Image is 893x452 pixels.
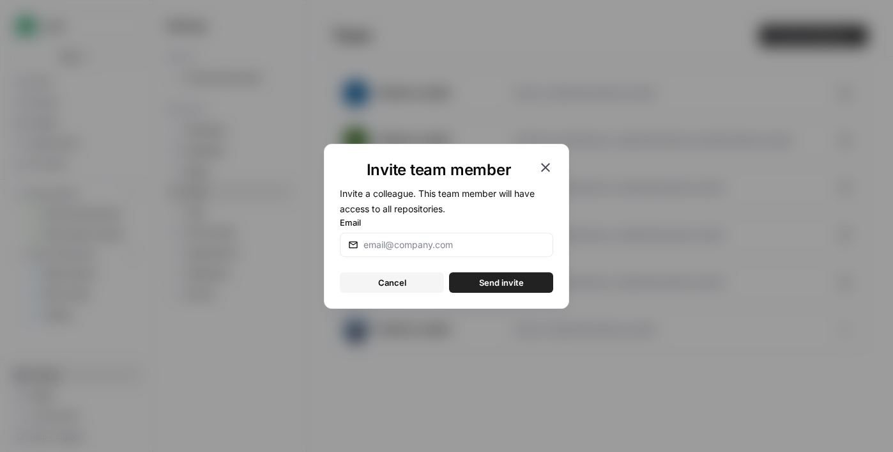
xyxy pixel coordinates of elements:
label: Email [340,216,553,229]
button: Send invite [449,272,553,293]
span: Cancel [378,276,406,289]
span: Invite a colleague. This team member will have access to all repositories. [340,188,535,214]
span: Send invite [479,276,524,289]
input: email@company.com [363,238,545,251]
button: Cancel [340,272,444,293]
h1: Invite team member [340,160,538,180]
